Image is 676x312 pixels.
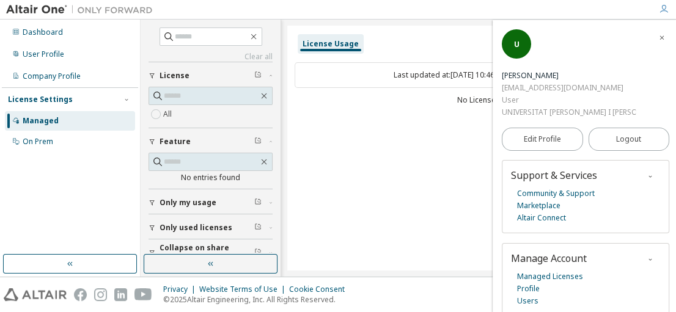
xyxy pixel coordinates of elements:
span: Logout [616,133,641,145]
div: License Settings [8,95,73,104]
div: On Prem [23,137,53,147]
span: Only my usage [160,198,216,208]
a: Managed Licenses [517,270,583,283]
div: Uzair Shakir [502,70,636,82]
div: Managed [23,116,59,126]
span: Support & Services [511,169,597,182]
button: Logout [589,128,670,151]
img: linkedin.svg [114,288,127,301]
div: User [502,94,636,106]
div: Website Terms of Use [199,285,289,294]
span: Clear filter [254,223,262,233]
div: License Usage [303,39,359,49]
span: Feature [160,137,191,147]
button: Only used licenses [149,214,273,241]
span: Clear filter [254,71,262,81]
span: Clear filter [254,137,262,147]
a: Edit Profile [502,128,583,151]
span: Only used licenses [160,223,232,233]
span: Collapse on share string [160,243,254,263]
img: instagram.svg [94,288,107,301]
div: UNIVERSITAT [PERSON_NAME] I [PERSON_NAME] [502,106,636,118]
div: Dashboard [23,27,63,37]
div: Privacy [163,285,199,294]
label: All [163,107,174,122]
div: No Licenses [295,95,663,105]
a: Marketplace [517,200,560,212]
a: Community & Support [517,187,595,200]
span: License [160,71,189,81]
span: Edit Profile [524,134,561,144]
span: Clear filter [254,248,262,258]
a: Altair Connect [517,212,566,224]
button: License [149,62,273,89]
div: User Profile [23,49,64,59]
button: Feature [149,128,273,155]
div: Company Profile [23,71,81,81]
span: Clear filter [254,198,262,208]
p: © 2025 Altair Engineering, Inc. All Rights Reserved. [163,294,352,305]
img: facebook.svg [74,288,87,301]
img: Altair One [6,4,159,16]
a: Users [517,295,538,307]
div: Last updated at: [DATE] 10:46 AM GMT+2 [295,62,663,88]
img: youtube.svg [134,288,152,301]
img: altair_logo.svg [4,288,67,301]
div: [EMAIL_ADDRESS][DOMAIN_NAME] [502,82,636,94]
div: Cookie Consent [289,285,352,294]
span: Manage Account [511,252,587,265]
div: No entries found [149,173,273,183]
a: Clear all [149,52,273,62]
span: U [514,39,520,49]
button: Only my usage [149,189,273,216]
a: Profile [517,283,540,295]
